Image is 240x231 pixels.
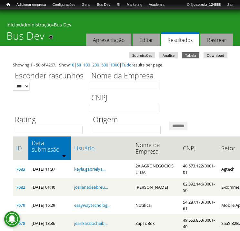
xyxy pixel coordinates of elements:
label: CNPJ [90,92,164,104]
img: ordem crescente [62,154,66,158]
a: Submissões [129,52,155,58]
a: Início [6,22,18,28]
td: 62.392.146/0001-50 [180,178,218,196]
a: 7679 [16,202,25,208]
a: Marketing [124,2,145,8]
a: Academia [145,2,168,8]
a: 7678 [16,220,25,226]
a: Download [204,52,227,58]
a: Sair [224,2,237,8]
a: Tudo [122,62,132,68]
td: [DATE] 16:29 [28,196,71,214]
a: josilenedeabreu... [74,184,108,190]
td: [DATE] 01:40 [28,178,71,196]
a: easywaytecnolog... [74,202,110,208]
a: 1000 [110,62,119,68]
a: Rastrear [200,34,233,46]
a: Data submissão [32,140,68,153]
a: 200 [92,62,99,68]
a: 50 [76,62,81,68]
a: Apresentação [86,34,131,46]
label: Origem [91,114,165,126]
strong: joao.ruiz_124888 [193,3,221,6]
a: ID [16,145,25,151]
span: Início [6,2,10,7]
a: 100 [83,62,90,68]
a: 500 [101,62,108,68]
a: 7682 [16,184,25,190]
a: keyla.gabrielya... [74,166,105,172]
a: Adicionar empresa [13,2,49,8]
a: Bus Dev [94,2,114,8]
a: Resultados [161,32,199,46]
label: Esconder rascunhos [13,70,85,82]
div: Showing 1 - 50 of 4267. Show | | | | | | results per page. [13,62,227,68]
td: 2A AGRONEGOCIOS LTDA [132,160,180,178]
h1: Bus Dev [6,30,45,46]
a: 10 [70,62,74,68]
a: Início [3,2,13,8]
a: Configurações [49,2,79,8]
a: Análise [159,52,178,58]
a: Administração [20,22,52,28]
th: CNPJ [180,136,218,160]
td: [PERSON_NAME] [132,178,180,196]
a: Olájoao.ruiz_124888 [184,2,224,8]
th: Nome da Empresa [132,136,180,160]
td: 48.573.122/0001-01 [180,160,218,178]
td: [DATE] 11:37 [28,160,71,178]
td: Notificar [132,196,180,214]
a: 7683 [16,166,25,172]
a: Geral [78,2,94,8]
label: Rating [13,114,87,126]
td: 54.287.173/0001-61 [180,196,218,214]
label: Nome da Empresa [90,70,164,82]
a: Tabela [182,52,199,58]
a: RI [114,2,124,8]
a: Usuário [74,145,129,151]
a: Bus Dev [54,22,71,28]
a: Editar [133,34,160,46]
a: jeankassiocheib... [74,220,107,226]
div: » » [6,22,234,30]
